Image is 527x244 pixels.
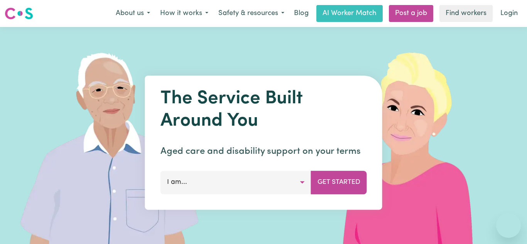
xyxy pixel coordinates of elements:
[496,213,521,238] iframe: Button to launch messaging window
[5,7,33,20] img: Careseekers logo
[155,5,213,22] button: How it works
[316,5,383,22] a: AI Worker Match
[311,171,367,194] button: Get Started
[5,5,33,22] a: Careseekers logo
[289,5,313,22] a: Blog
[389,5,433,22] a: Post a job
[160,171,311,194] button: I am...
[160,88,367,132] h1: The Service Built Around You
[213,5,289,22] button: Safety & resources
[111,5,155,22] button: About us
[160,145,367,158] p: Aged care and disability support on your terms
[496,5,522,22] a: Login
[439,5,493,22] a: Find workers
